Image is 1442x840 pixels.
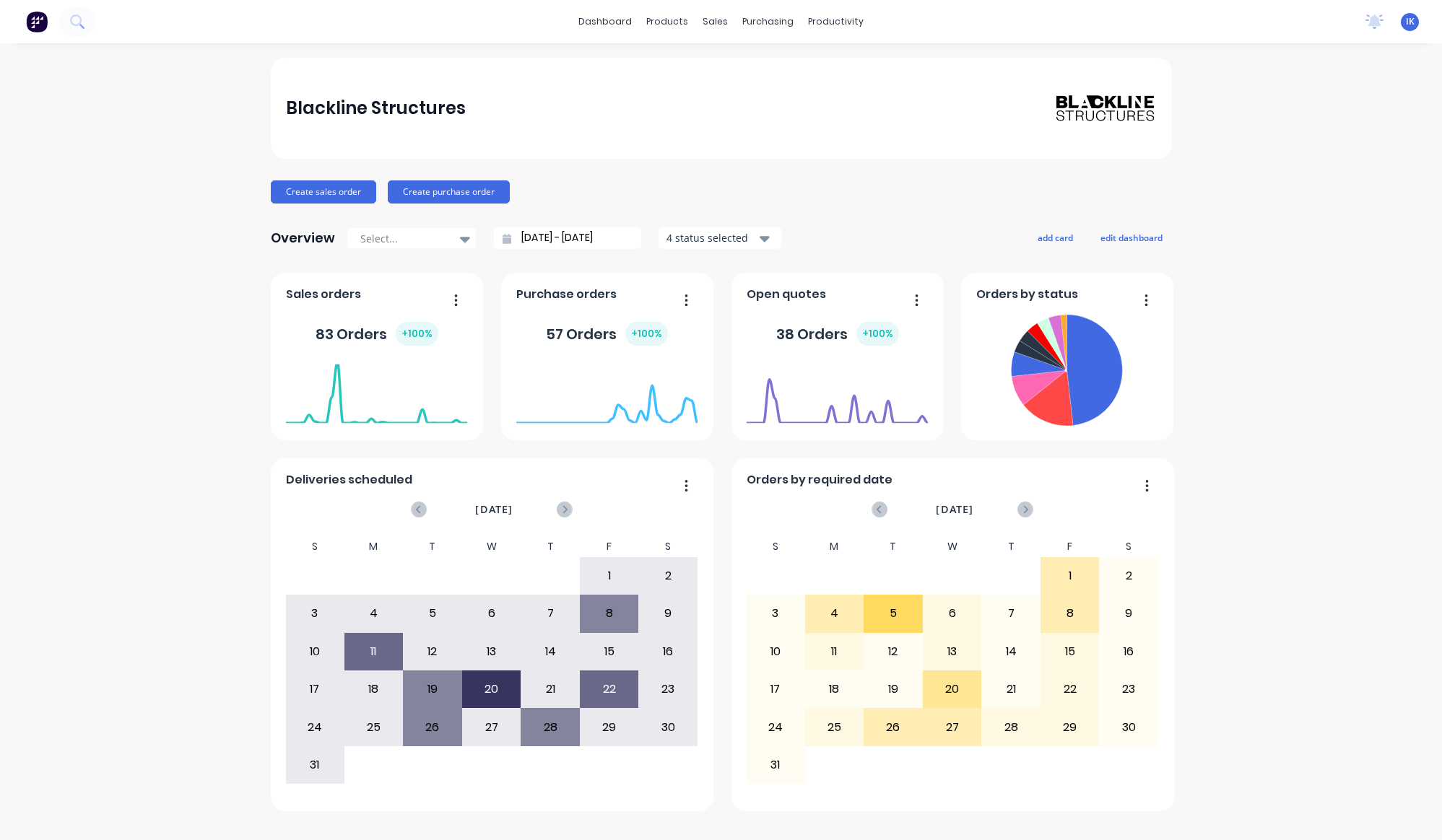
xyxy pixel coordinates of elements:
[982,671,1040,707] div: 21
[747,595,804,631] div: 3
[801,11,871,32] div: productivity
[1041,709,1099,745] div: 29
[285,536,344,557] div: S
[521,536,580,557] div: T
[924,595,981,631] div: 6
[1100,595,1157,631] div: 9
[404,634,461,670] div: 12
[463,671,521,707] div: 20
[805,536,864,557] div: M
[271,224,335,253] div: Overview
[271,180,376,204] button: Create sales order
[666,230,757,245] div: 4 status selected
[924,671,981,707] div: 20
[580,536,639,557] div: F
[864,595,922,631] div: 5
[404,709,461,745] div: 26
[747,286,826,303] span: Open quotes
[581,709,638,745] div: 29
[864,634,922,670] div: 12
[286,595,344,631] div: 3
[286,286,361,303] span: Sales orders
[1041,536,1100,557] div: F
[344,536,404,557] div: M
[463,634,521,670] div: 13
[521,634,579,670] div: 14
[521,709,579,745] div: 28
[982,709,1040,745] div: 28
[982,595,1040,631] div: 7
[1100,709,1157,745] div: 30
[639,634,697,670] div: 16
[639,558,697,594] div: 2
[345,709,403,745] div: 25
[345,595,403,631] div: 4
[747,634,804,670] div: 10
[856,322,899,346] div: + 100 %
[1041,595,1099,631] div: 8
[806,634,864,670] div: 11
[806,709,864,745] div: 25
[924,634,981,670] div: 13
[638,536,698,557] div: S
[1099,536,1158,557] div: S
[475,502,513,517] span: [DATE]
[806,595,864,631] div: 4
[571,11,639,32] a: dashboard
[981,536,1041,557] div: T
[345,634,403,670] div: 11
[581,595,638,631] div: 8
[345,671,403,707] div: 18
[388,180,510,204] button: Create purchase order
[546,322,668,346] div: 57 Orders
[403,536,462,557] div: T
[1041,671,1099,707] div: 22
[1406,15,1415,28] span: IK
[396,322,438,346] div: + 100 %
[864,536,923,557] div: T
[735,11,801,32] div: purchasing
[695,11,735,32] div: sales
[463,709,521,745] div: 27
[747,671,804,707] div: 17
[747,471,892,489] span: Orders by required date
[1100,671,1157,707] div: 23
[1100,558,1157,594] div: 2
[776,322,899,346] div: 38 Orders
[936,502,973,517] span: [DATE]
[864,671,922,707] div: 19
[1041,558,1099,594] div: 1
[1055,94,1156,123] img: Blackline Structures
[286,671,344,707] div: 17
[463,595,521,631] div: 6
[316,322,438,346] div: 83 Orders
[286,709,344,745] div: 24
[923,536,982,557] div: W
[639,595,697,631] div: 9
[404,671,461,707] div: 19
[26,11,48,32] img: Factory
[286,747,344,783] div: 31
[1028,228,1082,247] button: add card
[521,595,579,631] div: 7
[625,322,668,346] div: + 100 %
[864,709,922,745] div: 26
[976,286,1078,303] span: Orders by status
[581,671,638,707] div: 22
[1100,634,1157,670] div: 16
[639,11,695,32] div: products
[581,634,638,670] div: 15
[516,286,617,303] span: Purchase orders
[462,536,521,557] div: W
[924,709,981,745] div: 27
[581,558,638,594] div: 1
[982,634,1040,670] div: 14
[639,709,697,745] div: 30
[659,227,781,249] button: 4 status selected
[806,671,864,707] div: 18
[746,536,805,557] div: S
[286,634,344,670] div: 10
[639,671,697,707] div: 23
[747,747,804,783] div: 31
[1091,228,1172,247] button: edit dashboard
